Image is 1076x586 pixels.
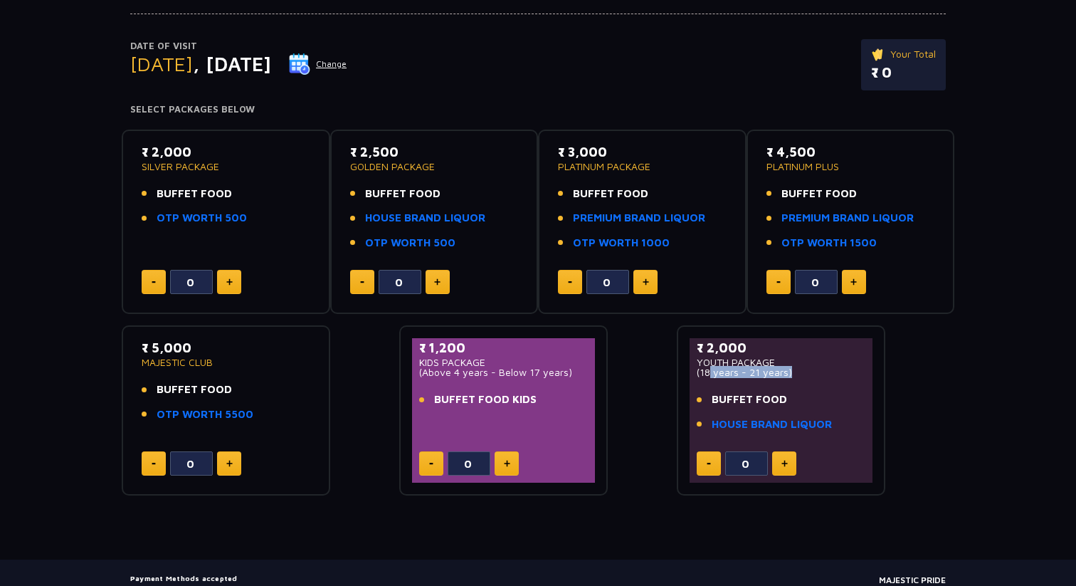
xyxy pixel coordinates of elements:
span: , [DATE] [193,52,271,75]
img: plus [643,278,649,286]
img: plus [781,460,788,467]
p: ₹ 2,500 [350,142,519,162]
img: plus [850,278,857,286]
h4: Select Packages Below [130,104,946,115]
a: PREMIUM BRAND LIQUOR [573,210,705,226]
img: minus [776,281,781,283]
p: PLATINUM PLUS [766,162,935,172]
img: plus [226,460,233,467]
img: ticket [871,46,886,62]
span: BUFFET FOOD [573,186,648,202]
img: minus [360,281,364,283]
p: KIDS PACKAGE [419,357,588,367]
p: Date of Visit [130,39,347,53]
img: plus [504,460,510,467]
span: BUFFET FOOD KIDS [434,392,537,408]
a: OTP WORTH 5500 [157,407,253,423]
a: HOUSE BRAND LIQUOR [365,210,485,226]
a: PREMIUM BRAND LIQUOR [781,210,914,226]
img: minus [152,281,156,283]
a: OTP WORTH 1500 [781,235,877,251]
p: PLATINUM PACKAGE [558,162,727,172]
p: GOLDEN PACKAGE [350,162,519,172]
p: ₹ 4,500 [766,142,935,162]
p: SILVER PACKAGE [142,162,310,172]
p: (Above 4 years - Below 17 years) [419,367,588,377]
p: ₹ 1,200 [419,338,588,357]
span: BUFFET FOOD [712,392,787,408]
img: minus [707,463,711,465]
img: minus [152,463,156,465]
span: BUFFET FOOD [157,186,232,202]
p: ₹ 0 [871,62,936,83]
p: MAJESTIC CLUB [142,357,310,367]
img: plus [434,278,441,286]
img: minus [568,281,572,283]
p: Your Total [871,46,936,62]
button: Change [288,53,347,75]
a: OTP WORTH 500 [365,235,455,251]
a: OTP WORTH 500 [157,210,247,226]
a: HOUSE BRAND LIQUOR [712,417,832,433]
p: (18 years - 21 years) [697,367,865,377]
span: [DATE] [130,52,193,75]
p: ₹ 5,000 [142,338,310,357]
p: ₹ 3,000 [558,142,727,162]
span: BUFFET FOOD [365,186,441,202]
span: BUFFET FOOD [781,186,857,202]
img: plus [226,278,233,286]
span: BUFFET FOOD [157,382,232,398]
img: minus [429,463,433,465]
p: ₹ 2,000 [697,338,865,357]
p: YOUTH PACKAGE [697,357,865,367]
a: OTP WORTH 1000 [573,235,670,251]
p: ₹ 2,000 [142,142,310,162]
h5: Payment Methods accepted [130,574,376,582]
